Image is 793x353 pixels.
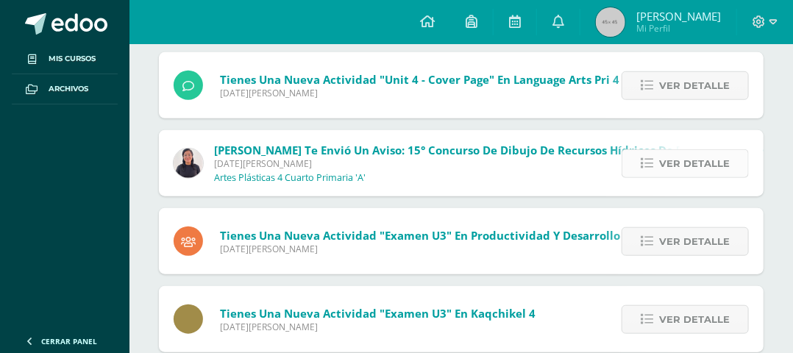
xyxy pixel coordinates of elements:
span: [DATE][PERSON_NAME] [214,157,789,170]
span: Archivos [49,83,88,95]
span: Ver detalle [659,72,730,99]
span: [DATE][PERSON_NAME] [220,243,648,255]
img: 45x45 [596,7,625,37]
span: Tienes una nueva actividad "Examen U3" En Productividad y Desarrollo Pri 4 [220,228,648,243]
span: Ver detalle [659,306,730,333]
span: [DATE][PERSON_NAME] [220,87,619,99]
span: Mis cursos [49,53,96,65]
span: Tienes una nueva actividad "Examen U3" En Kaqchikel 4 [220,306,536,321]
a: Mis cursos [12,44,118,74]
span: [PERSON_NAME] [636,9,721,24]
span: [PERSON_NAME] te envió un aviso: 15° Concurso de dibujo de recursos hídricos de [GEOGRAPHIC_DATA] [214,143,789,157]
span: Ver detalle [659,150,730,177]
span: Mi Perfil [636,22,721,35]
span: [DATE][PERSON_NAME] [220,321,536,333]
a: Archivos [12,74,118,104]
span: Ver detalle [659,228,730,255]
span: Cerrar panel [41,336,97,346]
img: b44a260999c9d2f44e9afe0ea64fd14b.png [174,149,203,178]
p: Artes Plásticas 4 Cuarto Primaria 'A' [214,172,366,184]
span: Tienes una nueva actividad "Unit 4 - Cover page" En Language Arts Pri 4 [220,72,619,87]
